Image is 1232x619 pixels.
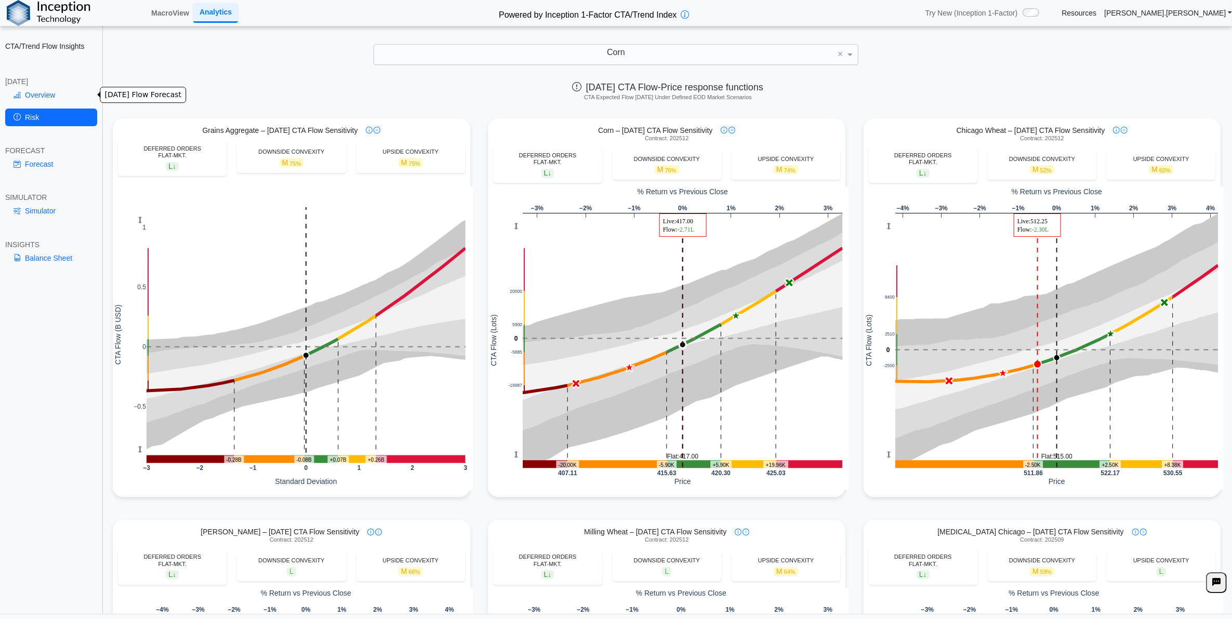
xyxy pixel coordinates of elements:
div: UPSIDE CONVEXITY [1112,557,1210,564]
span: Contract: 202509 [1020,536,1064,543]
div: DEFERRED ORDERS FLAT-MKT. [498,152,597,166]
span: 52% [1040,167,1052,173]
div: DOWNSIDE CONVEXITY [242,557,340,564]
img: plus-icon.svg [374,127,380,133]
div: FORECAST [5,146,97,155]
span: M [1030,165,1054,174]
span: 64% [784,569,796,575]
div: [DATE] Flow Forecast [100,87,186,103]
span: [DATE] CTA Flow-Price response functions [573,82,763,92]
div: UPSIDE CONVEXITY [1112,156,1210,163]
span: 75% [408,160,420,167]
div: UPSIDE CONVEXITY [362,149,460,155]
span: 75% [289,160,301,167]
div: SIMULATOR [5,193,97,202]
div: DOWNSIDE CONVEXITY [993,557,1091,564]
span: M [774,165,798,174]
a: Forecast [5,155,97,173]
span: Grains Aggregate – [DATE] CTA Flow Sensitivity [202,126,357,135]
a: Analytics [193,3,238,22]
span: ↓ [923,571,927,579]
span: Contract: 202512 [645,135,688,142]
img: plus-icon.svg [375,529,382,535]
div: INSIGHTS [5,240,97,249]
img: info-icon.svg [366,127,373,133]
span: Try New (Inception 1-Factor) [925,8,1018,18]
span: Contract: 202512 [270,536,313,543]
span: L [917,169,930,178]
span: Corn [607,48,625,57]
span: M [655,165,679,174]
h2: Powered by Inception 1-Factor CTA/Trend Index [495,6,681,21]
span: M [774,567,798,576]
h5: CTA Expected Flow [DATE] Under Defined EOD Market Scenarios [109,94,1226,101]
span: L [541,169,554,178]
span: [MEDICAL_DATA] Chicago – [DATE] CTA Flow Sensitivity [937,527,1123,536]
div: UPSIDE CONVEXITY [737,156,835,163]
a: Overview [5,86,97,104]
span: 59% [1040,569,1052,575]
div: DOWNSIDE CONVEXITY [993,156,1091,163]
span: L [541,570,554,579]
span: L [662,567,671,576]
img: info-icon.svg [1132,529,1139,535]
span: 66% [408,569,420,575]
div: DOWNSIDE CONVEXITY [242,149,340,155]
img: info-icon.svg [721,127,727,133]
div: DEFERRED ORDERS FLAT-MKT. [123,554,221,567]
span: × [838,49,843,59]
span: L [287,567,296,576]
div: DEFERRED ORDERS FLAT-MKT. [874,554,972,567]
div: DOWNSIDE CONVEXITY [618,557,716,564]
span: ↓ [548,169,551,177]
span: Milling Wheat – [DATE] CTA Flow Sensitivity [584,527,726,536]
img: plus-icon.svg [743,529,749,535]
div: DEFERRED ORDERS FLAT-MKT. [123,145,221,159]
span: L [917,570,930,579]
div: UPSIDE CONVEXITY [362,557,460,564]
span: M [399,567,423,576]
h2: CTA/Trend Flow Insights [5,42,97,51]
img: plus-icon.svg [728,127,735,133]
span: Contract: 202512 [645,536,688,543]
a: Risk [5,109,97,126]
span: 76% [665,167,677,173]
span: Clear value [836,45,845,64]
span: ↓ [923,169,927,177]
span: [PERSON_NAME] – [DATE] CTA Flow Sensitivity [201,527,359,536]
span: M [280,158,304,167]
div: [DATE] [5,77,97,86]
a: Balance Sheet [5,249,97,267]
span: ↓ [173,162,176,170]
div: DEFERRED ORDERS FLAT-MKT. [498,554,597,567]
div: DEFERRED ORDERS FLAT-MKT. [874,152,972,166]
img: info-icon.svg [735,529,741,535]
img: plus-icon.svg [1121,127,1128,133]
span: M [1030,567,1054,576]
div: UPSIDE CONVEXITY [737,557,835,564]
span: 60% [1159,167,1171,173]
span: 74% [784,167,796,173]
span: L [1157,567,1166,576]
span: M [399,158,423,167]
span: Corn – [DATE] CTA Flow Sensitivity [598,126,712,135]
img: info-icon.svg [1113,127,1120,133]
span: L [166,162,179,171]
span: ↓ [173,571,176,579]
span: M [1149,165,1173,174]
a: Resources [1062,8,1096,18]
img: plus-icon.svg [1140,529,1147,535]
span: Chicago Wheat – [DATE] CTA Flow Sensitivity [957,126,1105,135]
span: ↓ [548,571,551,579]
span: Contract: 202512 [1020,135,1064,142]
a: [PERSON_NAME].[PERSON_NAME] [1104,8,1232,18]
img: info-icon.svg [367,529,374,535]
a: Simulator [5,202,97,220]
a: MacroView [147,4,193,22]
div: DOWNSIDE CONVEXITY [618,156,716,163]
span: L [166,570,179,579]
